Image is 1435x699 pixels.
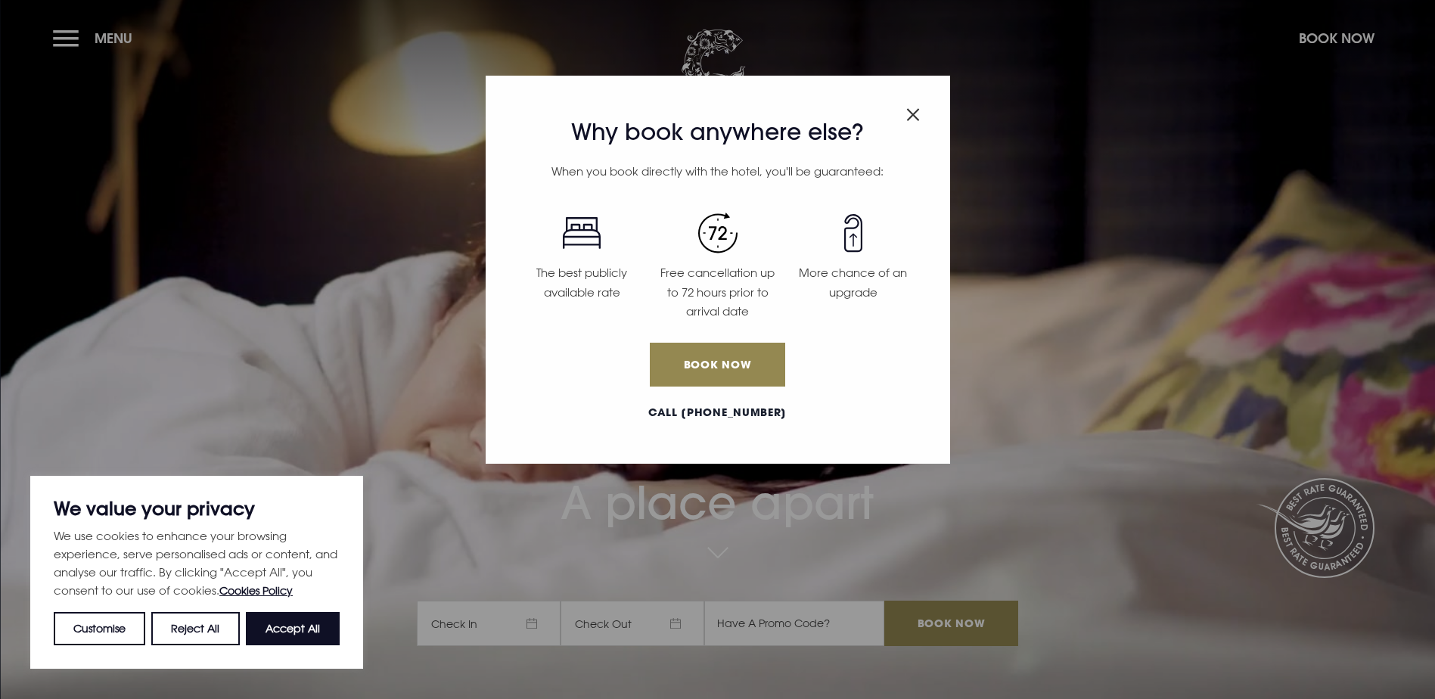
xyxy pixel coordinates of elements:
button: Accept All [246,612,340,645]
p: We value your privacy [54,499,340,517]
a: Book Now [650,343,784,387]
p: The best publicly available rate [523,263,640,302]
p: When you book directly with the hotel, you'll be guaranteed: [514,162,921,182]
button: Close modal [906,100,920,124]
p: We use cookies to enhance your browsing experience, serve personalised ads or content, and analys... [54,527,340,600]
a: Cookies Policy [219,584,293,597]
div: We value your privacy [30,476,363,669]
h3: Why book anywhere else? [514,119,921,146]
p: Free cancellation up to 72 hours prior to arrival date [659,263,776,322]
button: Reject All [151,612,239,645]
p: More chance of an upgrade [794,263,912,302]
button: Customise [54,612,145,645]
a: Call [PHONE_NUMBER] [514,405,921,421]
